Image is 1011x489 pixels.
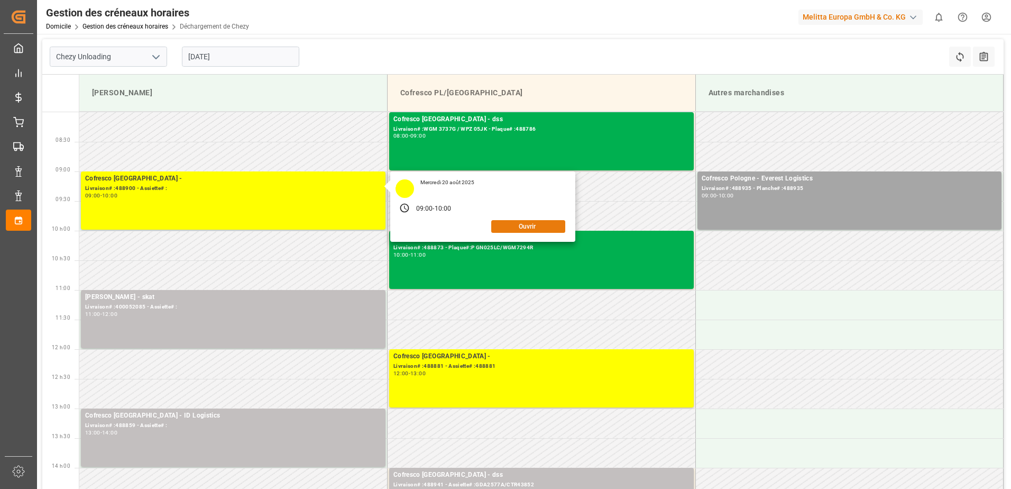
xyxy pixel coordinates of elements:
span: 12 h 00 [52,345,70,350]
button: Melitta Europa GmbH & Co. KG [798,7,927,27]
div: - [100,312,102,316]
div: 09:00 [85,193,100,198]
div: Livraison# :WGM 3737G / WPZ 05JK - Plaque# :488786 [393,125,690,134]
span: 09:00 [56,167,70,173]
div: 09:00 [410,133,426,138]
div: Autres marchandises [704,83,995,103]
div: Gestion des créneaux horaires [46,5,249,21]
div: 08:00 [393,133,409,138]
div: Livraison# :400052085 - Assiette# : [85,303,381,312]
span: 09:30 [56,196,70,202]
div: [PERSON_NAME] [88,83,379,103]
div: - [100,193,102,198]
div: 10:00 [102,193,117,198]
input: Type à rechercher/sélectionner [50,47,167,67]
button: Ouvrir [491,220,565,233]
div: 10:00 [719,193,734,198]
div: 13:00 [410,371,426,376]
div: Livraison# :488935 - Planche# :488935 [702,184,998,193]
div: 10:00 [393,252,409,257]
div: - [433,204,434,214]
div: Livraison# :488873 - Plaque#:P GN025LC/WGM7294R [393,243,690,252]
div: 09:00 [702,193,717,198]
button: Afficher 0 nouvelles notifications [927,5,951,29]
div: 14:00 [102,430,117,435]
span: 11:00 [56,285,70,291]
div: Mercredi 20 août 2025 [417,179,479,186]
font: Melitta Europa GmbH & Co. KG [803,12,906,23]
div: Cofresco [GEOGRAPHIC_DATA] - dss [393,114,690,125]
div: [PERSON_NAME] - skat [85,292,381,303]
span: 10 h 00 [52,226,70,232]
span: 11:30 [56,315,70,321]
button: Ouvrir le menu [148,49,163,65]
span: 13 h 30 [52,433,70,439]
div: - [716,193,718,198]
div: Cofresco [GEOGRAPHIC_DATA] - [393,351,690,362]
div: - [100,430,102,435]
a: Domicile [46,23,71,30]
div: Livraison# :488859 - Assiette# : [85,421,381,430]
div: 12:00 [102,312,117,316]
div: 10:00 [435,204,452,214]
div: Cofresco [GEOGRAPHIC_DATA] - [85,174,381,184]
div: Livraison# :488881 - Assiette# :488881 [393,362,690,371]
span: 08:30 [56,137,70,143]
div: 13:00 [85,430,100,435]
div: Cofresco Pologne - Everest Logistics [702,174,998,184]
span: 13 h 00 [52,404,70,410]
div: Livraison# :488900 - Assiette# : [85,184,381,193]
div: - [409,252,410,257]
div: Cofresco [GEOGRAPHIC_DATA] - dss [393,470,690,481]
div: - [409,133,410,138]
span: 12 h 30 [52,374,70,380]
a: Gestion des créneaux horaires [82,23,168,30]
span: 10 h 30 [52,256,70,261]
div: 11:00 [410,252,426,257]
div: Cofresco PL/[GEOGRAPHIC_DATA] [396,83,687,103]
div: 12:00 [393,371,409,376]
span: 14 h 00 [52,463,70,469]
div: 11:00 [85,312,100,316]
div: 09:00 [416,204,433,214]
div: Cofresco [GEOGRAPHIC_DATA] - ID Logistics [85,411,381,421]
div: - [409,371,410,376]
input: JJ-MM-AAAA [182,47,299,67]
button: Centre d’aide [951,5,975,29]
